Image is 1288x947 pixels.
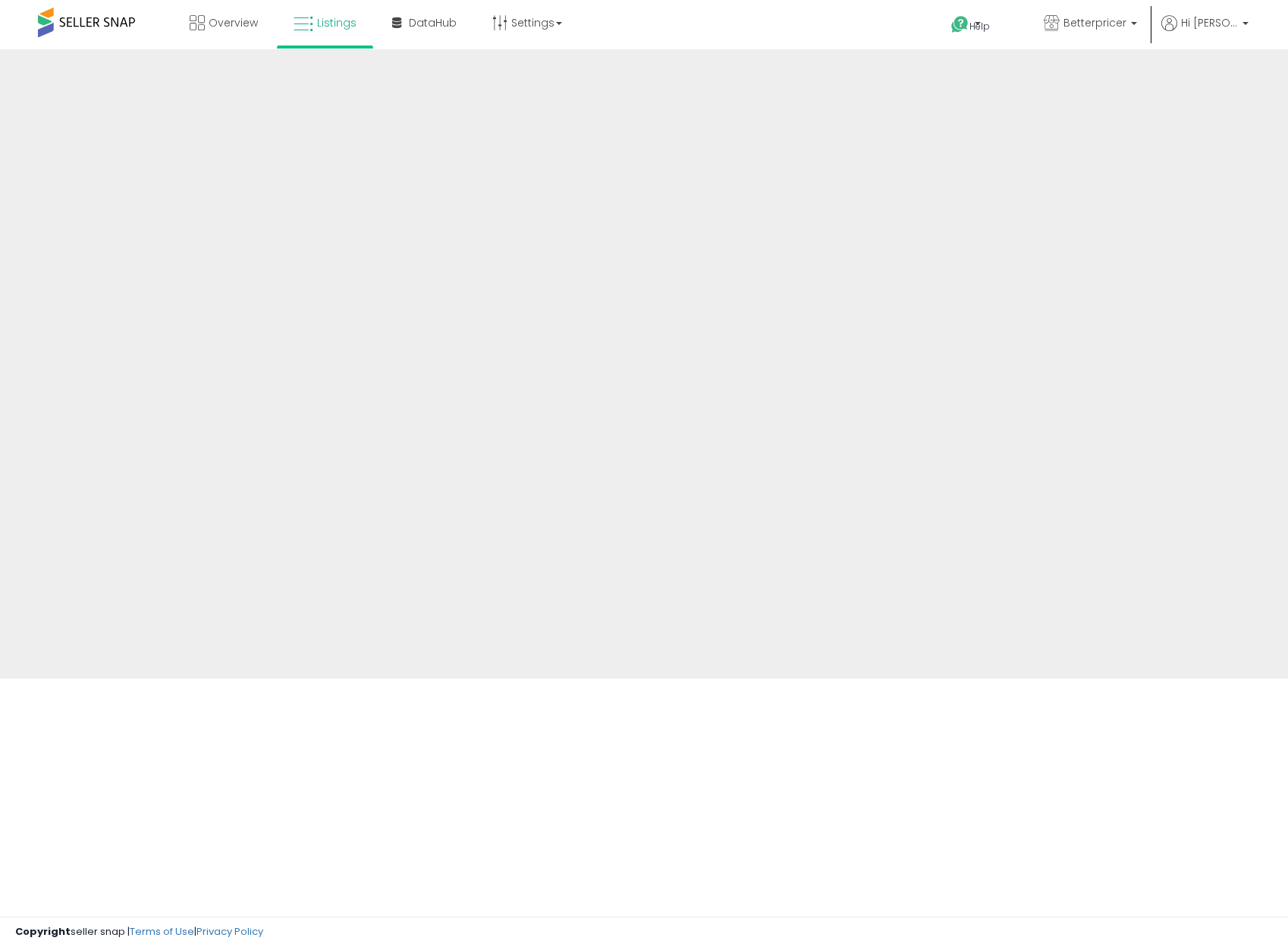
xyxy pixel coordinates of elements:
span: Hi [PERSON_NAME] [1181,15,1238,30]
span: Betterpricer [1063,15,1126,30]
span: DataHub [409,15,457,30]
a: Hi [PERSON_NAME] [1161,15,1249,49]
span: Overview [209,15,258,30]
span: Help [969,20,990,33]
span: Listings [317,15,357,30]
i: Get Help [950,15,969,34]
a: Help [939,4,1019,49]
